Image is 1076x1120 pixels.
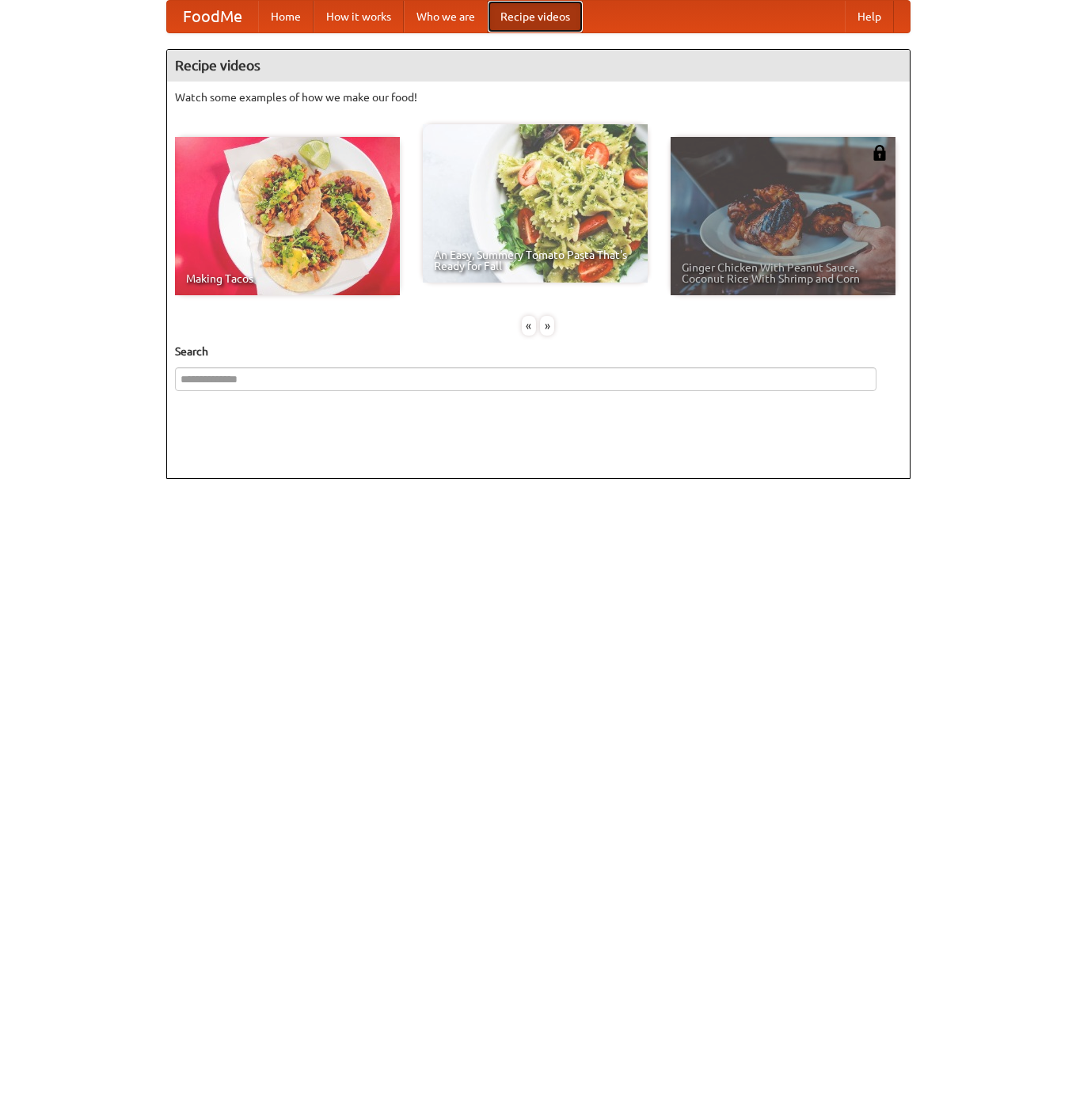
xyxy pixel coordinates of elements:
img: 483408.png [872,145,888,161]
a: Who we are [404,1,488,32]
p: Watch some examples of how we make our food! [175,89,902,105]
h4: Recipe videos [167,50,910,82]
h5: Search [175,344,902,359]
span: An Easy, Summery Tomato Pasta That's Ready for Fall [434,249,637,271]
a: Home [258,1,314,32]
div: » [540,316,554,336]
a: How it works [314,1,404,32]
a: Making Tacos [175,137,400,295]
a: Recipe videos [488,1,583,32]
a: Help [845,1,894,32]
a: FoodMe [167,1,258,32]
div: « [522,316,536,336]
a: An Easy, Summery Tomato Pasta That's Ready for Fall [423,124,648,283]
span: Making Tacos [186,273,389,284]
